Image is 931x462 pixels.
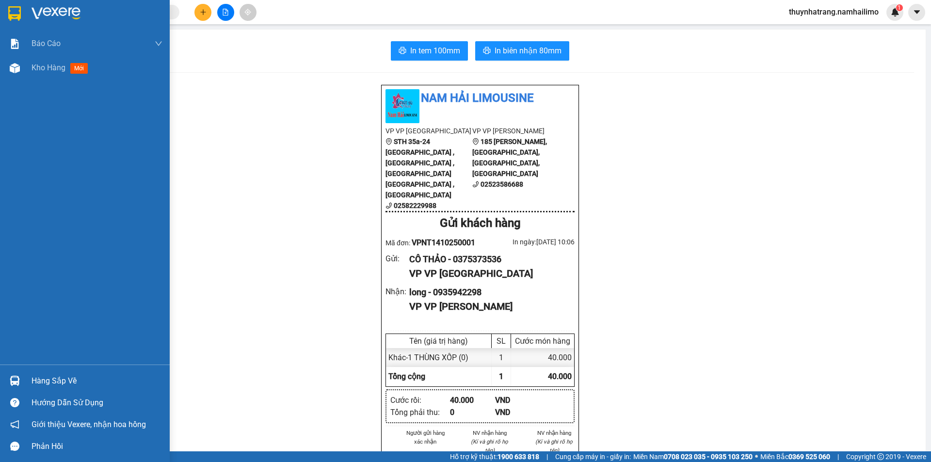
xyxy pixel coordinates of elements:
div: VND [495,406,540,418]
span: phone [385,202,392,209]
div: Gửi khách hàng [385,214,575,233]
b: STH 35a-24 [GEOGRAPHIC_DATA] , [GEOGRAPHIC_DATA] , [GEOGRAPHIC_DATA] [GEOGRAPHIC_DATA] , [GEOGRAP... [385,138,454,199]
span: VPNT1410250001 [412,238,475,247]
span: In biên nhận 80mm [495,45,562,57]
div: VP VP [PERSON_NAME] [409,299,567,314]
button: caret-down [908,4,925,21]
div: 1 [492,348,511,367]
div: Gửi : [385,253,409,265]
li: Nam Hải Limousine [385,89,575,108]
sup: 1 [896,4,903,11]
button: plus [194,4,211,21]
span: 40.000 [548,372,572,381]
span: | [837,451,839,462]
div: Phản hồi [32,439,162,454]
i: (Kí và ghi rõ họ tên) [471,438,508,454]
div: Nhận : [385,286,409,298]
span: Giới thiệu Vexere, nhận hoa hồng [32,418,146,430]
div: VP VP [GEOGRAPHIC_DATA] [409,266,567,281]
strong: 0708 023 035 - 0935 103 250 [664,453,753,461]
span: notification [10,420,19,429]
div: Cước món hàng [514,336,572,346]
span: Khác - 1 THÙNG XỐP (0) [388,353,468,362]
span: Cung cấp máy in - giấy in: [555,451,631,462]
span: Miền Nam [633,451,753,462]
span: In tem 100mm [410,45,460,57]
span: mới [70,63,88,74]
div: VND [495,394,540,406]
span: Tổng cộng [388,372,425,381]
div: long - 0935942298 [409,286,567,299]
div: Cước rồi : [390,394,450,406]
span: Miền Bắc [760,451,830,462]
span: Kho hàng [32,63,65,72]
span: plus [200,9,207,16]
div: Hướng dẫn sử dụng [32,396,162,410]
img: solution-icon [10,39,20,49]
button: aim [240,4,257,21]
span: ⚪️ [755,455,758,459]
span: printer [399,47,406,56]
li: VP VP [GEOGRAPHIC_DATA] [385,126,472,136]
span: environment [472,138,479,145]
span: printer [483,47,491,56]
span: 1 [499,372,503,381]
span: Gửi: [8,9,23,19]
div: SL [494,336,508,346]
div: Mã đơn: [385,237,480,249]
span: caret-down [913,8,921,16]
span: aim [244,9,251,16]
div: VP [GEOGRAPHIC_DATA] [8,8,107,32]
li: VP VP [PERSON_NAME] [472,126,559,136]
b: 02523586688 [481,180,523,188]
div: 40.000 [511,348,574,367]
span: thuynhatrang.namhailimo [781,6,886,18]
span: CR : [7,64,22,74]
div: 0 [450,406,495,418]
div: Tên (giá trị hàng) [388,336,489,346]
img: warehouse-icon [10,376,20,386]
button: printerIn biên nhận 80mm [475,41,569,61]
img: logo.jpg [385,89,419,123]
div: Hàng sắp về [32,374,162,388]
button: printerIn tem 100mm [391,41,468,61]
img: icon-new-feature [891,8,899,16]
span: Báo cáo [32,37,61,49]
div: CÔ THẢO - 0375373536 [409,253,567,266]
i: (Kí và ghi rõ họ tên) [535,438,573,454]
div: Tổng phải thu : [390,406,450,418]
span: file-add [222,9,229,16]
div: In ngày: [DATE] 10:06 [480,237,575,247]
span: | [546,451,548,462]
span: question-circle [10,398,19,407]
li: NV nhận hàng [469,429,511,437]
div: 0375373536 [8,43,107,57]
span: Hỗ trợ kỹ thuật: [450,451,539,462]
strong: 0369 525 060 [788,453,830,461]
div: long [113,32,192,43]
span: environment [385,138,392,145]
span: phone [472,181,479,188]
img: warehouse-icon [10,63,20,73]
button: file-add [217,4,234,21]
strong: 1900 633 818 [498,453,539,461]
div: 40.000 [7,63,108,74]
img: logo-vxr [8,6,21,21]
b: 185 [PERSON_NAME], [GEOGRAPHIC_DATA], [GEOGRAPHIC_DATA], [GEOGRAPHIC_DATA] [472,138,547,177]
div: CÔ THẢO [8,32,107,43]
span: 1 [898,4,901,11]
li: NV nhận hàng [533,429,575,437]
span: message [10,442,19,451]
div: 0935942298 [113,43,192,57]
div: VP [PERSON_NAME] [113,8,192,32]
span: down [155,40,162,48]
span: Nhận: [113,9,137,19]
b: 02582229988 [394,202,436,209]
div: 40.000 [450,394,495,406]
li: Người gửi hàng xác nhận [405,429,446,446]
span: copyright [877,453,884,460]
